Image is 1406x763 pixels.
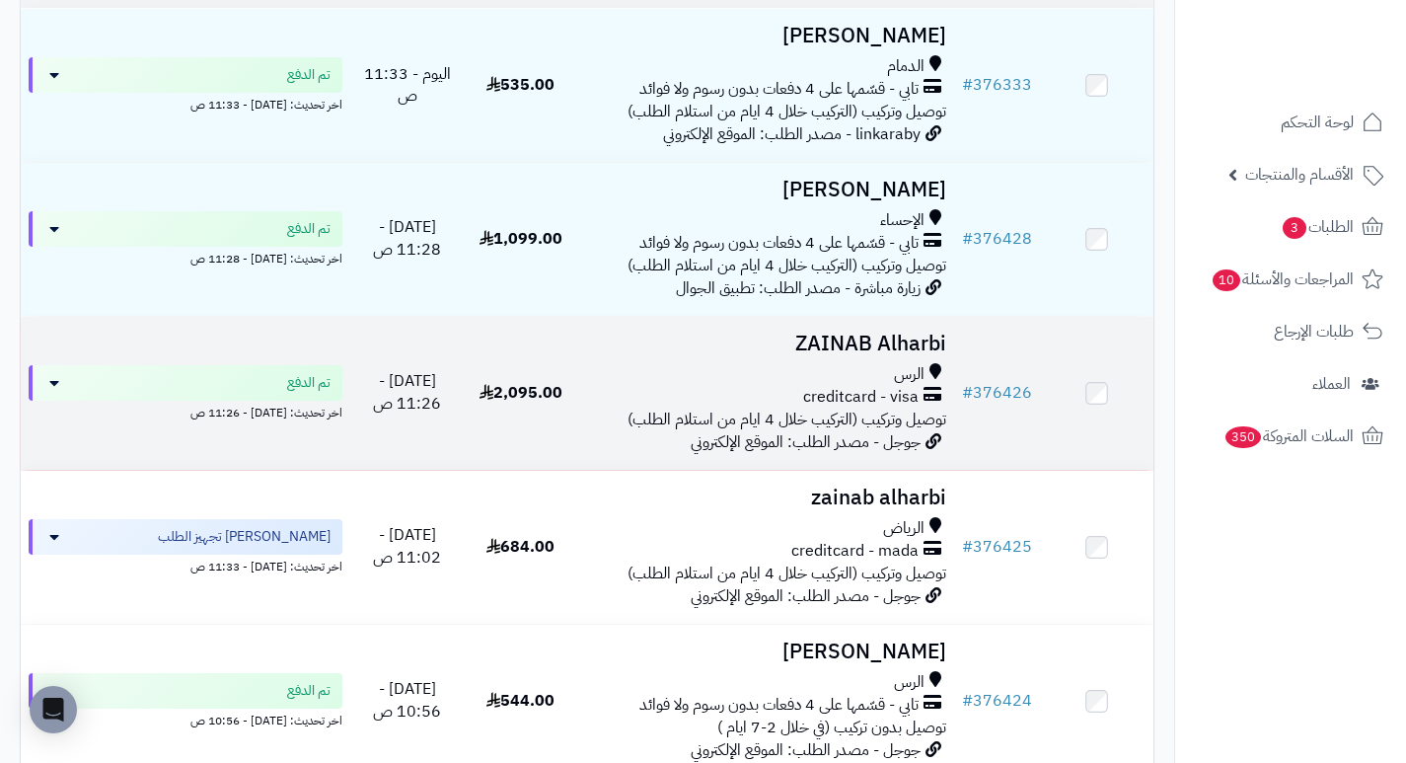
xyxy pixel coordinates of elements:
div: اخر تحديث: [DATE] - 11:28 ص [29,247,342,267]
span: # [962,535,973,559]
h3: [PERSON_NAME] [585,641,946,663]
h3: [PERSON_NAME] [585,25,946,47]
span: 684.00 [486,535,555,559]
h3: [PERSON_NAME] [585,179,946,201]
a: #376425 [962,535,1032,559]
span: تم الدفع [287,65,331,85]
span: توصيل بدون تركيب (في خلال 2-7 ايام ) [717,716,946,739]
span: تابي - قسّمها على 4 دفعات بدون رسوم ولا فوائد [639,232,919,255]
span: creditcard - visa [803,386,919,409]
span: الرس [894,363,925,386]
span: الطلبات [1281,213,1354,241]
span: [DATE] - 11:26 ص [373,369,441,416]
span: 535.00 [486,73,555,97]
div: اخر تحديث: [DATE] - 11:33 ص [29,93,342,114]
span: الرس [894,671,925,694]
span: اليوم - 11:33 ص [364,62,451,109]
span: # [962,73,973,97]
a: #376424 [962,689,1032,713]
span: تم الدفع [287,373,331,393]
div: Open Intercom Messenger [30,686,77,733]
a: طلبات الإرجاع [1187,308,1394,355]
span: لوحة التحكم [1281,109,1354,136]
span: # [962,689,973,713]
span: [DATE] - 11:02 ص [373,523,441,570]
a: العملاء [1187,360,1394,408]
div: اخر تحديث: [DATE] - 10:56 ص [29,709,342,729]
a: الطلبات3 [1187,203,1394,251]
a: المراجعات والأسئلة10 [1187,256,1394,303]
span: 2,095.00 [480,381,562,405]
h3: ZAINAB Alharbi [585,333,946,355]
span: توصيل وتركيب (التركيب خلال 4 ايام من استلام الطلب) [628,100,946,123]
span: طلبات الإرجاع [1274,318,1354,345]
span: الرياض [883,517,925,540]
span: تم الدفع [287,681,331,701]
span: linkaraby - مصدر الطلب: الموقع الإلكتروني [663,122,921,146]
div: اخر تحديث: [DATE] - 11:26 ص [29,401,342,421]
a: #376333 [962,73,1032,97]
span: # [962,227,973,251]
div: اخر تحديث: [DATE] - 11:33 ص [29,555,342,575]
span: توصيل وتركيب (التركيب خلال 4 ايام من استلام الطلب) [628,408,946,431]
span: [DATE] - 10:56 ص [373,677,441,724]
span: الدمام [887,55,925,78]
span: تابي - قسّمها على 4 دفعات بدون رسوم ولا فوائد [639,78,919,101]
img: logo-2.png [1272,55,1387,97]
span: الأقسام والمنتجات [1245,161,1354,189]
span: تم الدفع [287,219,331,239]
a: لوحة التحكم [1187,99,1394,146]
span: creditcard - mada [791,540,919,563]
span: # [962,381,973,405]
span: جوجل - مصدر الطلب: الموقع الإلكتروني [691,584,921,608]
span: 544.00 [486,689,555,713]
span: جوجل - مصدر الطلب: الموقع الإلكتروني [691,430,921,454]
span: تابي - قسّمها على 4 دفعات بدون رسوم ولا فوائد [639,694,919,717]
span: زيارة مباشرة - مصدر الطلب: تطبيق الجوال [676,276,921,300]
span: 350 [1225,426,1261,448]
span: المراجعات والأسئلة [1211,266,1354,293]
span: العملاء [1312,370,1351,398]
a: السلات المتروكة350 [1187,413,1394,460]
span: توصيل وتركيب (التركيب خلال 4 ايام من استلام الطلب) [628,254,946,277]
span: الإحساء [880,209,925,232]
a: #376428 [962,227,1032,251]
span: جوجل - مصدر الطلب: الموقع الإلكتروني [691,738,921,762]
span: [PERSON_NAME] تجهيز الطلب [158,527,331,547]
span: توصيل وتركيب (التركيب خلال 4 ايام من استلام الطلب) [628,562,946,585]
span: 10 [1213,269,1240,291]
span: 1,099.00 [480,227,562,251]
span: السلات المتروكة [1223,422,1354,450]
a: #376426 [962,381,1032,405]
h3: zainab alharbi [585,487,946,509]
span: 3 [1283,217,1306,239]
span: [DATE] - 11:28 ص [373,215,441,262]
